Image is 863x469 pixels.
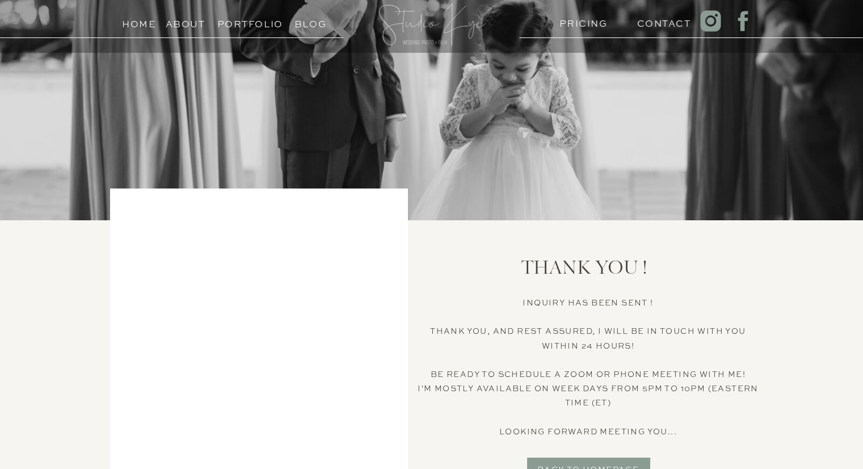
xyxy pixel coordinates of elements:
a: Home [117,16,161,27]
a: Contact [637,15,681,26]
a: About [166,16,205,27]
a: Blog [285,16,336,27]
h2: THANK YOU ! [483,258,686,281]
a: Portfolio [217,16,269,27]
a: PRICING [559,15,603,26]
h3: Inquiry has been sent ! thank you, and rest assured, i will be in touch with you within 24 hours!... [416,295,760,446]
